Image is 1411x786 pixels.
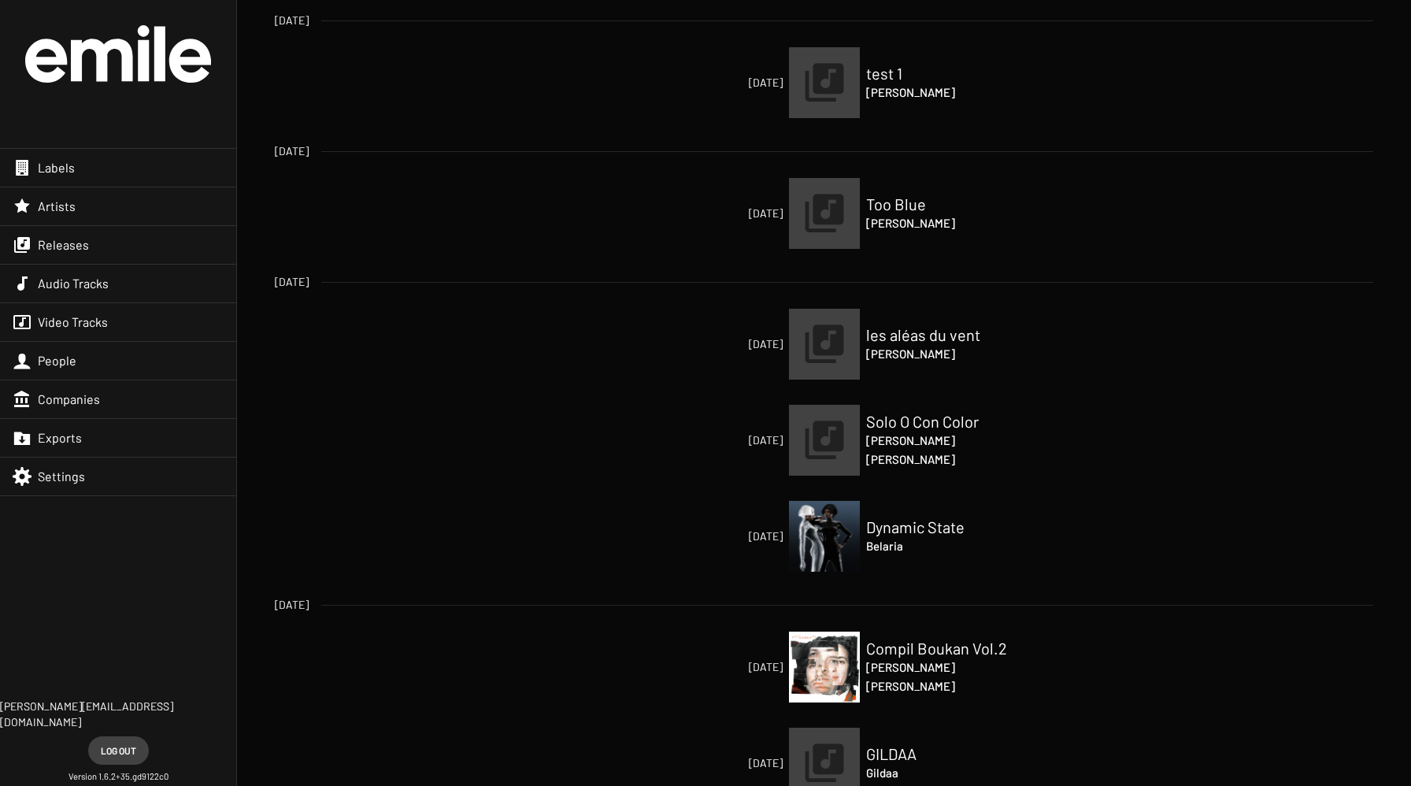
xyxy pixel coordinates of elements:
span: [DATE] [275,143,309,159]
span: Labels [38,160,75,176]
img: grand-official-logo.svg [25,25,211,83]
span: People [38,353,76,369]
a: [DATE]Too Blue[PERSON_NAME] [789,178,860,249]
small: Version 1.6.2+35.gd9122c0 [69,771,169,783]
span: [DATE] [631,432,783,448]
img: release.png [789,405,860,476]
h2: Too Blue [866,195,1024,213]
a: [DATE]les aléas du vent[PERSON_NAME] [789,309,860,380]
img: release.png [789,178,860,249]
span: Releases [38,237,89,253]
span: [DATE] [275,597,309,613]
h4: Gildaa [866,763,1024,782]
img: 20250519_ab_vl_cover.jpg [789,632,860,703]
span: Artists [38,198,76,214]
h4: [PERSON_NAME] [866,658,1024,677]
span: [DATE] [631,755,783,771]
h2: Solo O Con Color [866,412,1024,431]
span: Settings [38,469,85,484]
h4: [PERSON_NAME] [866,431,1024,450]
h2: Compil Boukan Vol.2 [866,639,1024,658]
span: [DATE] [631,75,783,91]
h4: [PERSON_NAME] [866,677,1024,695]
a: [DATE]Solo O Con Color[PERSON_NAME][PERSON_NAME] [789,405,860,476]
span: [DATE] [631,528,783,544]
img: release.png [789,47,860,118]
h2: test 1 [866,64,1024,83]
img: dynamic-state_artwork.png [789,501,860,572]
h4: Belaria [866,536,1024,555]
img: release.png [789,309,860,380]
button: Log out [88,736,149,765]
h4: [PERSON_NAME] [866,450,1024,469]
h2: les aléas du vent [866,325,1024,344]
span: Video Tracks [38,314,108,330]
h4: [PERSON_NAME] [866,344,1024,363]
a: [DATE]Dynamic StateBelaria [789,501,860,572]
span: Exports [38,430,82,446]
h2: GILDAA [866,744,1024,763]
a: [DATE]Compil Boukan Vol.2[PERSON_NAME][PERSON_NAME] [789,632,860,703]
span: [DATE] [631,336,783,352]
h4: [PERSON_NAME] [866,83,1024,102]
span: [DATE] [275,13,309,28]
h4: [PERSON_NAME] [866,213,1024,232]
span: Companies [38,391,100,407]
span: [DATE] [631,659,783,675]
span: Audio Tracks [38,276,109,291]
span: [DATE] [631,206,783,221]
span: [DATE] [275,274,309,290]
a: [DATE]test 1[PERSON_NAME] [789,47,860,118]
span: Log out [101,736,136,765]
h2: Dynamic State [866,517,1024,536]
